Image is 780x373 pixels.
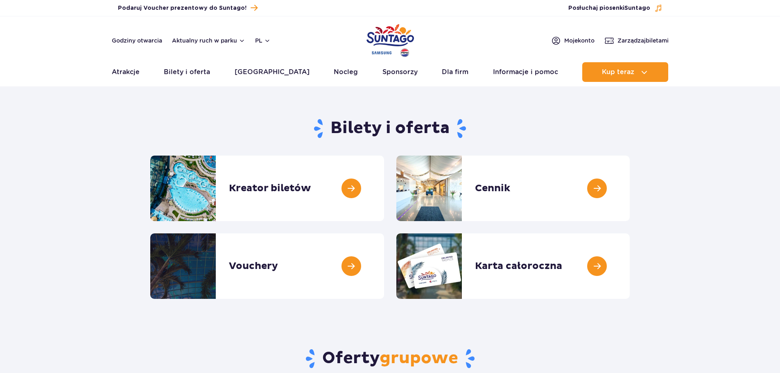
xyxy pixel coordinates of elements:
span: Kup teraz [602,68,634,76]
h1: Bilety i oferta [150,118,630,139]
a: Atrakcje [112,62,140,82]
button: Kup teraz [582,62,668,82]
a: Mojekonto [551,36,595,45]
button: Posłuchaj piosenkiSuntago [568,4,662,12]
span: Suntago [624,5,650,11]
span: Moje konto [564,36,595,45]
button: pl [255,36,271,45]
a: Bilety i oferta [164,62,210,82]
span: Posłuchaj piosenki [568,4,650,12]
a: Informacje i pomoc [493,62,558,82]
span: Zarządzaj biletami [617,36,669,45]
a: Podaruj Voucher prezentowy do Suntago! [118,2,258,14]
h2: Oferty [150,348,630,369]
button: Aktualny ruch w parku [172,37,245,44]
a: Zarządzajbiletami [604,36,669,45]
a: Park of Poland [366,20,414,58]
a: Godziny otwarcia [112,36,162,45]
span: grupowe [380,348,458,368]
span: Podaruj Voucher prezentowy do Suntago! [118,4,246,12]
a: [GEOGRAPHIC_DATA] [235,62,310,82]
a: Sponsorzy [382,62,418,82]
a: Nocleg [334,62,358,82]
a: Dla firm [442,62,468,82]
